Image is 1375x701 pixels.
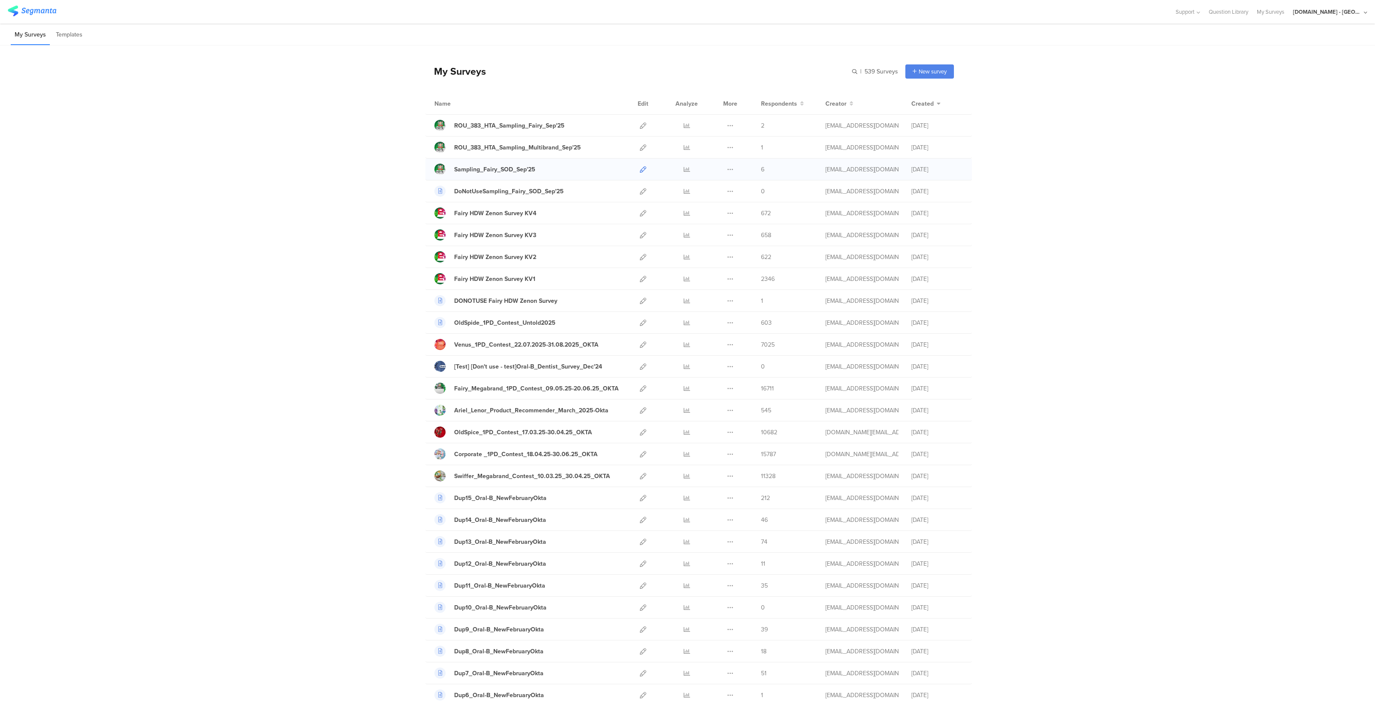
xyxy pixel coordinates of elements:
[911,99,941,108] button: Created
[825,669,898,678] div: stavrositu.m@pg.com
[434,142,581,153] a: ROU_383_HTA_Sampling_Multibrand_Sep'25
[761,362,765,371] span: 0
[825,318,898,327] div: gheorghe.a.4@pg.com
[911,691,963,700] div: [DATE]
[761,209,771,218] span: 672
[434,624,544,635] a: Dup9_Oral-B_NewFebruaryOkta
[434,186,564,197] a: DoNotUseSampling_Fairy_SOD_Sep'25
[434,667,544,679] a: Dup7_Oral-B_NewFebruaryOkta
[454,559,546,568] div: Dup12_Oral-B_NewFebruaryOkta
[825,274,898,283] div: gheorghe.a.4@pg.com
[434,558,546,569] a: Dup12_Oral-B_NewFebruaryOkta
[825,515,898,524] div: stavrositu.m@pg.com
[761,99,804,108] button: Respondents
[434,164,535,175] a: Sampling_Fairy_SOD_Sep'25
[825,647,898,656] div: stavrositu.m@pg.com
[434,361,602,372] a: [Test] [Don't use - test]Oral-B_Dentist_Survey_Dec'24
[825,209,898,218] div: gheorghe.a.4@pg.com
[454,143,581,152] div: ROU_383_HTA_Sampling_Multibrand_Sep'25
[825,428,898,437] div: bruma.lb@pg.com
[825,340,898,349] div: jansson.cj@pg.com
[434,295,557,306] a: DONOTUSE Fairy HDW Zenon Survey
[911,428,963,437] div: [DATE]
[8,6,56,16] img: segmanta logo
[761,537,767,546] span: 74
[911,121,963,130] div: [DATE]
[761,450,776,459] span: 15787
[911,581,963,590] div: [DATE]
[454,647,544,656] div: Dup8_Oral-B_NewFebruaryOkta
[911,340,963,349] div: [DATE]
[761,428,777,437] span: 10682
[761,187,765,196] span: 0
[911,625,963,634] div: [DATE]
[911,647,963,656] div: [DATE]
[434,99,486,108] div: Name
[761,603,765,612] span: 0
[434,646,544,657] a: Dup8_Oral-B_NewFebruaryOkta
[454,165,535,174] div: Sampling_Fairy_SOD_Sep'25
[761,296,763,305] span: 1
[825,691,898,700] div: stavrositu.m@pg.com
[911,296,963,305] div: [DATE]
[825,362,898,371] div: betbeder.mb@pg.com
[761,121,764,130] span: 2
[454,428,592,437] div: OldSpice_1PD_Contest_17.03.25-30.04.25_OKTA
[674,93,700,114] div: Analyze
[825,143,898,152] div: gheorghe.a.4@pg.com
[911,209,963,218] div: [DATE]
[911,669,963,678] div: [DATE]
[825,99,853,108] button: Creator
[434,317,556,328] a: OldSpide_1PD_Contest_Untold2025
[454,625,544,634] div: Dup9_Oral-B_NewFebruaryOkta
[454,494,547,503] div: Dup15_Oral-B_NewFebruaryOkta
[761,253,771,262] span: 622
[454,296,557,305] div: DONOTUSE Fairy HDW Zenon Survey
[825,603,898,612] div: stavrositu.m@pg.com
[761,340,775,349] span: 7025
[911,406,963,415] div: [DATE]
[454,121,565,130] div: ROU_383_HTA_Sampling_Fairy_Sep'25
[761,559,765,568] span: 11
[52,25,86,45] li: Templates
[911,362,963,371] div: [DATE]
[1176,8,1195,16] span: Support
[825,99,846,108] span: Creator
[434,405,608,416] a: Ariel_Lenor_Product_Recommender_March_2025-Okta
[434,339,599,350] a: Venus_1PD_Contest_22.07.2025-31.08.2025_OKTA
[1293,8,1362,16] div: [DOMAIN_NAME] - [GEOGRAPHIC_DATA]
[434,514,546,525] a: Dup14_Oral-B_NewFebruaryOkta
[911,559,963,568] div: [DATE]
[911,231,963,240] div: [DATE]
[454,691,544,700] div: Dup6_Oral-B_NewFebruaryOkta
[825,121,898,130] div: gheorghe.a.4@pg.com
[434,120,565,131] a: ROU_383_HTA_Sampling_Fairy_Sep'25
[859,67,863,76] span: |
[761,143,763,152] span: 1
[911,603,963,612] div: [DATE]
[434,383,619,394] a: Fairy_Megabrand_1PD_Contest_09.05.25-20.06.25_OKTA
[454,231,536,240] div: Fairy HDW Zenon Survey KV3
[825,231,898,240] div: gheorghe.a.4@pg.com
[911,515,963,524] div: [DATE]
[825,472,898,481] div: jansson.cj@pg.com
[454,209,536,218] div: Fairy HDW Zenon Survey KV4
[434,470,610,482] a: Swiffer_Megabrand_Contest_10.03.25_30.04.25_OKTA
[434,536,546,547] a: Dup13_Oral-B_NewFebruaryOkta
[761,318,772,327] span: 603
[825,625,898,634] div: stavrositu.m@pg.com
[425,64,486,79] div: My Surveys
[911,384,963,393] div: [DATE]
[911,99,934,108] span: Created
[454,274,535,283] div: Fairy HDW Zenon Survey KV1
[911,187,963,196] div: [DATE]
[911,165,963,174] div: [DATE]
[454,318,556,327] div: OldSpide_1PD_Contest_Untold2025
[761,384,774,393] span: 16711
[11,25,50,45] li: My Surveys
[434,207,536,219] a: Fairy HDW Zenon Survey KV4
[454,669,544,678] div: Dup7_Oral-B_NewFebruaryOkta
[434,251,536,262] a: Fairy HDW Zenon Survey KV2
[911,472,963,481] div: [DATE]
[761,406,771,415] span: 545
